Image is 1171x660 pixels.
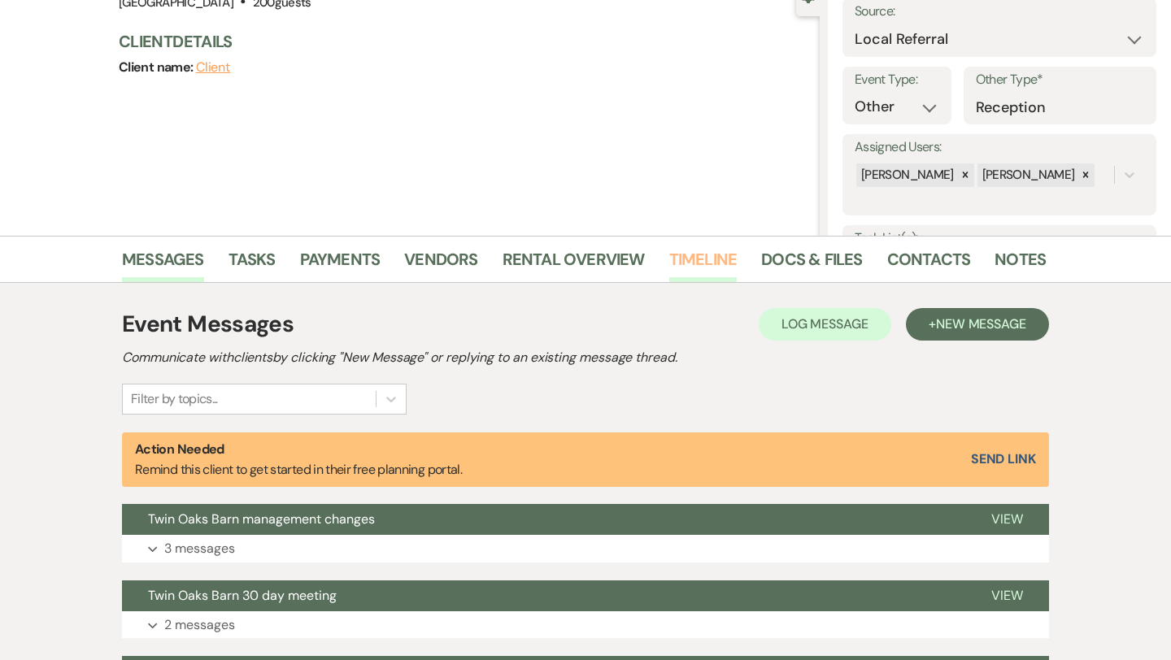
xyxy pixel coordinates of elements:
[404,246,477,282] a: Vendors
[995,246,1046,282] a: Notes
[122,580,965,611] button: Twin Oaks Barn 30 day meeting
[148,587,337,604] span: Twin Oaks Barn 30 day meeting
[781,315,868,332] span: Log Message
[164,538,235,559] p: 3 messages
[148,510,375,528] span: Twin Oaks Barn management changes
[164,614,235,636] p: 2 messages
[761,246,862,282] a: Docs & Files
[856,163,956,187] div: [PERSON_NAME]
[855,68,939,92] label: Event Type:
[300,246,381,282] a: Payments
[119,30,803,53] h3: Client Details
[669,246,738,282] a: Timeline
[503,246,645,282] a: Rental Overview
[971,453,1036,466] button: Send Link
[855,136,1144,159] label: Assigned Users:
[122,348,1049,367] h2: Communicate with clients by clicking "New Message" or replying to an existing message thread.
[965,580,1049,611] button: View
[991,510,1023,528] span: View
[135,441,224,458] strong: Action Needed
[122,611,1049,639] button: 2 messages
[977,163,1077,187] div: [PERSON_NAME]
[759,308,891,341] button: Log Message
[887,246,971,282] a: Contacts
[936,315,1026,332] span: New Message
[122,307,294,341] h1: Event Messages
[196,61,231,74] button: Client
[122,535,1049,562] button: 3 messages
[131,389,218,409] div: Filter by topics...
[122,504,965,535] button: Twin Oaks Barn management changes
[976,68,1144,92] label: Other Type*
[135,439,462,480] p: Remind this client to get started in their free planning portal.
[906,308,1049,341] button: +New Message
[119,59,196,76] span: Client name:
[122,246,204,282] a: Messages
[991,587,1023,604] span: View
[965,504,1049,535] button: View
[229,246,276,282] a: Tasks
[855,227,1144,250] label: Task List(s):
